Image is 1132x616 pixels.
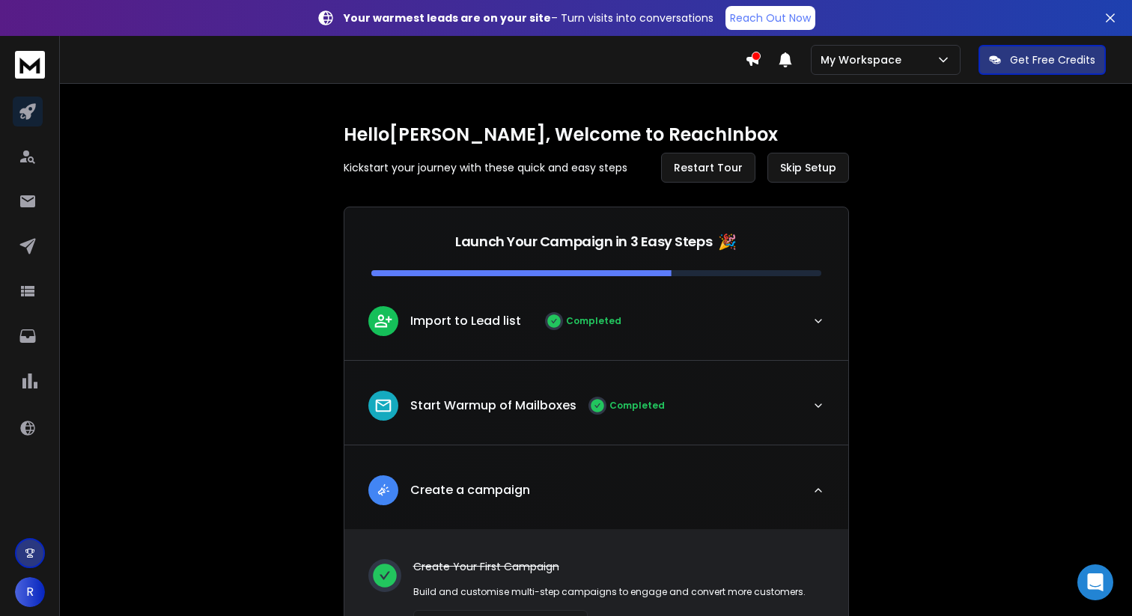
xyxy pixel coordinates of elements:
[344,10,713,25] p: – Turn visits into conversations
[410,312,521,330] p: Import to Lead list
[374,481,393,499] img: lead
[455,231,712,252] p: Launch Your Campaign in 3 Easy Steps
[410,481,530,499] p: Create a campaign
[374,396,393,415] img: lead
[609,400,665,412] p: Completed
[344,379,848,445] button: leadStart Warmup of MailboxesCompleted
[1077,564,1113,600] div: Open Intercom Messenger
[344,123,849,147] h1: Hello [PERSON_NAME] , Welcome to ReachInbox
[344,160,627,175] p: Kickstart your journey with these quick and easy steps
[730,10,811,25] p: Reach Out Now
[410,397,576,415] p: Start Warmup of Mailboxes
[1010,52,1095,67] p: Get Free Credits
[413,586,806,598] p: Build and customise multi-step campaigns to engage and convert more customers.
[979,45,1106,75] button: Get Free Credits
[718,231,737,252] span: 🎉
[15,577,45,607] button: R
[344,463,848,529] button: leadCreate a campaign
[661,153,755,183] button: Restart Tour
[767,153,849,183] button: Skip Setup
[725,6,815,30] a: Reach Out Now
[374,311,393,330] img: lead
[344,10,551,25] strong: Your warmest leads are on your site
[413,559,806,574] p: Create Your First Campaign
[15,51,45,79] img: logo
[821,52,907,67] p: My Workspace
[566,315,621,327] p: Completed
[780,160,836,175] span: Skip Setup
[344,294,848,360] button: leadImport to Lead listCompleted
